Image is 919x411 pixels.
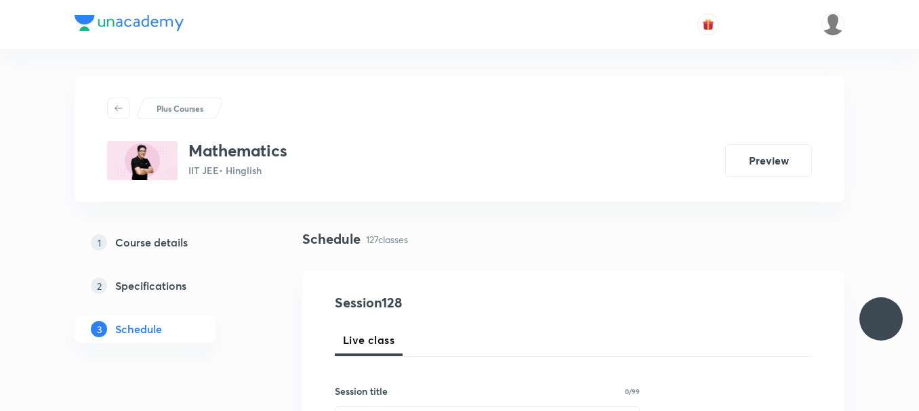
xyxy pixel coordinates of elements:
p: IIT JEE • Hinglish [188,163,287,177]
h4: Session 128 [335,293,582,313]
h4: Schedule [302,229,361,249]
button: avatar [697,14,719,35]
h5: Schedule [115,321,162,337]
button: Preview [725,144,812,177]
h5: Course details [115,234,188,251]
p: 0/99 [625,388,640,395]
h5: Specifications [115,278,186,294]
p: 3 [91,321,107,337]
p: 127 classes [366,232,408,246]
h6: Session title [335,384,388,398]
img: Dhirendra singh [821,13,844,36]
p: Plus Courses [157,102,203,114]
img: Company Logo [75,15,184,31]
img: ttu [873,311,889,327]
a: Company Logo [75,15,184,35]
a: 2Specifications [75,272,259,299]
p: 1 [91,234,107,251]
a: 1Course details [75,229,259,256]
img: avatar [702,18,714,30]
span: Live class [343,332,394,348]
p: 2 [91,278,107,294]
img: EE275B2C-4D39-4272-B221-15813C31414E_plus.png [107,141,178,180]
h3: Mathematics [188,141,287,160]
